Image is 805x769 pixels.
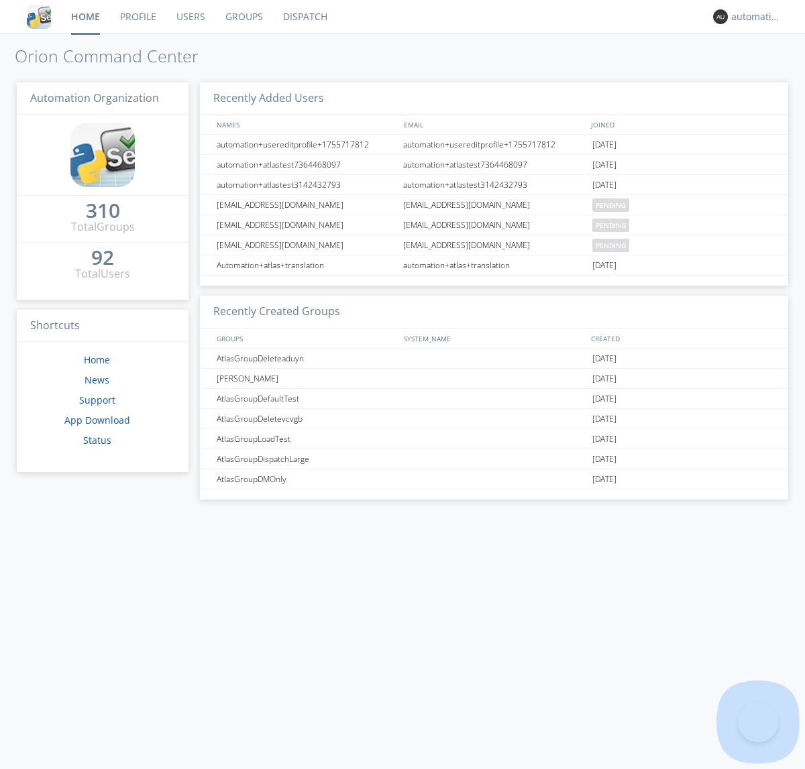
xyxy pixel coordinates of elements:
div: AtlasGroupDMOnly [213,469,399,489]
div: [EMAIL_ADDRESS][DOMAIN_NAME] [213,235,399,255]
a: automation+atlastest7364468097automation+atlastest7364468097[DATE] [200,155,788,175]
span: pending [592,198,629,212]
div: automation+usereditprofile+1755717812 [213,135,399,154]
span: [DATE] [592,369,616,389]
a: automation+usereditprofile+1755717812automation+usereditprofile+1755717812[DATE] [200,135,788,155]
a: [EMAIL_ADDRESS][DOMAIN_NAME][EMAIL_ADDRESS][DOMAIN_NAME]pending [200,215,788,235]
div: automation+atlastest3142432793 [400,175,589,194]
div: [PERSON_NAME] [213,369,399,388]
img: cddb5a64eb264b2086981ab96f4c1ba7 [27,5,51,29]
div: AtlasGroupDefaultTest [213,389,399,408]
div: automation+atlastest3142432793 [213,175,399,194]
div: [EMAIL_ADDRESS][DOMAIN_NAME] [400,215,589,235]
a: Support [79,394,115,406]
h3: Recently Added Users [200,82,788,115]
div: automation+usereditprofile+1755717812 [400,135,589,154]
div: automation+atlastest7364468097 [213,155,399,174]
span: pending [592,239,629,252]
span: [DATE] [592,175,616,195]
div: SYSTEM_NAME [400,329,588,348]
h3: Recently Created Groups [200,296,788,329]
div: Total Users [75,266,130,282]
a: automation+atlastest3142432793automation+atlastest3142432793[DATE] [200,175,788,195]
div: JOINED [588,115,775,134]
a: [EMAIL_ADDRESS][DOMAIN_NAME][EMAIL_ADDRESS][DOMAIN_NAME]pending [200,235,788,255]
a: AtlasGroupDMOnly[DATE] [200,469,788,489]
a: App Download [64,414,130,426]
span: Automation Organization [30,91,159,105]
div: Automation+atlas+translation [213,255,399,275]
iframe: Toggle Customer Support [738,702,778,742]
div: CREATED [588,329,775,348]
a: 92 [91,251,114,266]
span: [DATE] [592,429,616,449]
div: NAMES [213,115,397,134]
div: automation+atlas0032 [731,10,782,23]
div: 92 [91,251,114,264]
a: Home [84,353,110,366]
div: [EMAIL_ADDRESS][DOMAIN_NAME] [400,195,589,215]
span: [DATE] [592,155,616,175]
div: automation+atlastest7364468097 [400,155,589,174]
div: AtlasGroupDeletevcvgb [213,409,399,428]
div: AtlasGroupDispatchLarge [213,449,399,469]
a: AtlasGroupDispatchLarge[DATE] [200,449,788,469]
span: [DATE] [592,449,616,469]
a: 310 [86,204,120,219]
a: AtlasGroupDefaultTest[DATE] [200,389,788,409]
a: [EMAIL_ADDRESS][DOMAIN_NAME][EMAIL_ADDRESS][DOMAIN_NAME]pending [200,195,788,215]
img: 373638.png [713,9,728,24]
div: [EMAIL_ADDRESS][DOMAIN_NAME] [400,235,589,255]
a: News [85,373,109,386]
div: 310 [86,204,120,217]
div: AtlasGroupLoadTest [213,429,399,449]
div: AtlasGroupDeleteaduyn [213,349,399,368]
a: AtlasGroupLoadTest[DATE] [200,429,788,449]
div: GROUPS [213,329,397,348]
span: [DATE] [592,409,616,429]
div: automation+atlas+translation [400,255,589,275]
div: EMAIL [400,115,588,134]
span: [DATE] [592,255,616,276]
div: [EMAIL_ADDRESS][DOMAIN_NAME] [213,195,399,215]
span: [DATE] [592,389,616,409]
span: [DATE] [592,469,616,489]
a: AtlasGroupDeletevcvgb[DATE] [200,409,788,429]
img: cddb5a64eb264b2086981ab96f4c1ba7 [70,123,135,187]
a: Automation+atlas+translationautomation+atlas+translation[DATE] [200,255,788,276]
div: Total Groups [71,219,135,235]
div: [EMAIL_ADDRESS][DOMAIN_NAME] [213,215,399,235]
a: Status [83,434,111,447]
span: [DATE] [592,135,616,155]
span: [DATE] [592,349,616,369]
h3: Shortcuts [17,310,189,343]
span: pending [592,219,629,232]
a: [PERSON_NAME][DATE] [200,369,788,389]
a: AtlasGroupDeleteaduyn[DATE] [200,349,788,369]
